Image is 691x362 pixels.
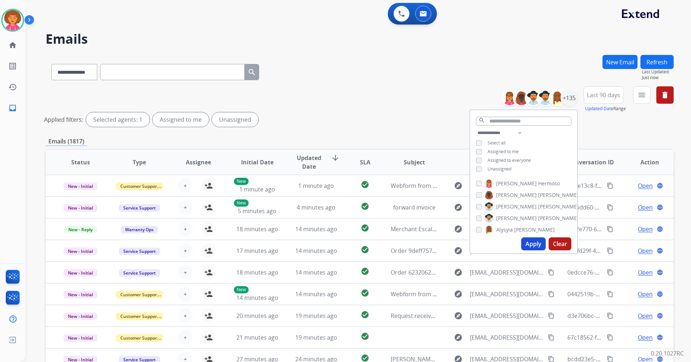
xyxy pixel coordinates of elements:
[204,268,213,277] mat-icon: person_add
[638,311,653,320] span: Open
[46,137,87,146] p: Emails (1817)
[184,333,187,342] span: +
[454,268,463,277] mat-icon: explore
[657,182,663,189] mat-icon: language
[234,286,249,293] p: New
[657,334,663,341] mat-icon: language
[538,203,579,210] span: [PERSON_NAME]
[607,204,613,211] mat-icon: content_copy
[607,226,613,232] mat-icon: content_copy
[44,115,83,124] p: Applied filters:
[293,154,325,171] span: Updated Date
[204,203,213,212] mat-icon: person_add
[184,203,187,212] span: +
[638,333,653,342] span: Open
[391,247,519,255] span: Order 9deff757-2be8-41bc-b670-ed34061819d0
[638,268,653,277] span: Open
[204,333,213,342] mat-icon: person_add
[538,215,579,222] span: [PERSON_NAME]
[454,246,463,255] mat-icon: explore
[657,313,663,319] mat-icon: language
[184,181,187,190] span: +
[295,225,337,233] span: 14 minutes ago
[239,185,275,193] span: 1 minute ago
[3,10,23,30] img: avatar
[46,32,674,46] h2: Emails
[295,312,337,320] span: 19 minutes ago
[116,182,163,190] span: Customer Support
[615,150,674,175] th: Action
[607,247,613,254] mat-icon: content_copy
[204,225,213,233] mat-icon: person_add
[391,225,534,233] span: Merchant Escalation Notification for Request 660250
[8,41,17,49] mat-icon: home
[204,311,213,320] mat-icon: person_add
[607,269,613,276] mat-icon: content_copy
[241,158,274,167] span: Initial Date
[204,181,213,190] mat-icon: person_add
[470,290,544,298] span: [EMAIL_ADDRESS][DOMAIN_NAME]
[184,311,187,320] span: +
[454,333,463,342] mat-icon: explore
[8,104,17,112] mat-icon: inbox
[393,203,435,211] span: forward invoice
[71,158,90,167] span: Status
[236,294,278,302] span: 14 minutes ago
[361,267,369,276] mat-icon: check_circle
[360,158,370,167] span: SLA
[295,290,337,298] span: 14 minutes ago
[361,289,369,297] mat-icon: check_circle
[297,203,335,211] span: 4 minutes ago
[236,333,278,341] span: 21 minutes ago
[64,313,97,320] span: New - Initial
[184,290,187,298] span: +
[116,334,163,342] span: Customer Support
[391,290,554,298] span: Webform from [EMAIL_ADDRESS][DOMAIN_NAME] on [DATE]
[204,246,213,255] mat-icon: person_add
[657,291,663,297] mat-icon: language
[298,182,334,190] span: 1 minute ago
[361,245,369,254] mat-icon: check_circle
[236,312,278,320] span: 20 minutes ago
[642,75,674,81] span: Just now
[548,334,554,341] mat-icon: content_copy
[64,291,97,298] span: New - Initial
[361,310,369,319] mat-icon: check_circle
[584,86,623,104] button: Last 90 days
[361,332,369,341] mat-icon: check_circle
[248,68,256,77] mat-icon: search
[514,226,555,233] span: [PERSON_NAME]
[153,112,209,127] div: Assigned to me
[234,199,249,207] p: New
[119,204,160,212] span: Service Support
[651,349,684,358] p: 0.20.1027RC
[587,94,620,96] span: Last 90 days
[607,334,613,341] mat-icon: content_copy
[607,291,613,297] mat-icon: content_copy
[478,117,485,124] mat-icon: search
[64,247,97,255] span: New - Initial
[567,333,678,341] span: 67c18562-fe51-4666-9d2d-85d5152a078b
[64,226,97,233] span: New - Reply
[567,268,675,276] span: 0edcce76-7f0c-4e74-9dcc-843cda95a0fb
[496,180,537,187] span: [PERSON_NAME]
[496,203,537,210] span: [PERSON_NAME]
[184,225,187,233] span: +
[178,244,193,258] button: +
[488,148,519,155] span: Assigned to me
[184,246,187,255] span: +
[119,247,160,255] span: Service Support
[567,290,675,298] span: 0442519b-3415-42fe-a80c-fd0c64f2b8a6
[178,222,193,236] button: +
[133,158,146,167] span: Type
[361,224,369,232] mat-icon: check_circle
[638,203,653,212] span: Open
[496,215,537,222] span: [PERSON_NAME]
[642,69,674,75] span: Last Updated:
[548,291,554,297] mat-icon: content_copy
[607,182,613,189] mat-icon: content_copy
[8,62,17,70] mat-icon: list_alt
[64,269,97,277] span: New - Initial
[116,291,163,298] span: Customer Support
[470,311,544,320] span: [EMAIL_ADDRESS][DOMAIN_NAME]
